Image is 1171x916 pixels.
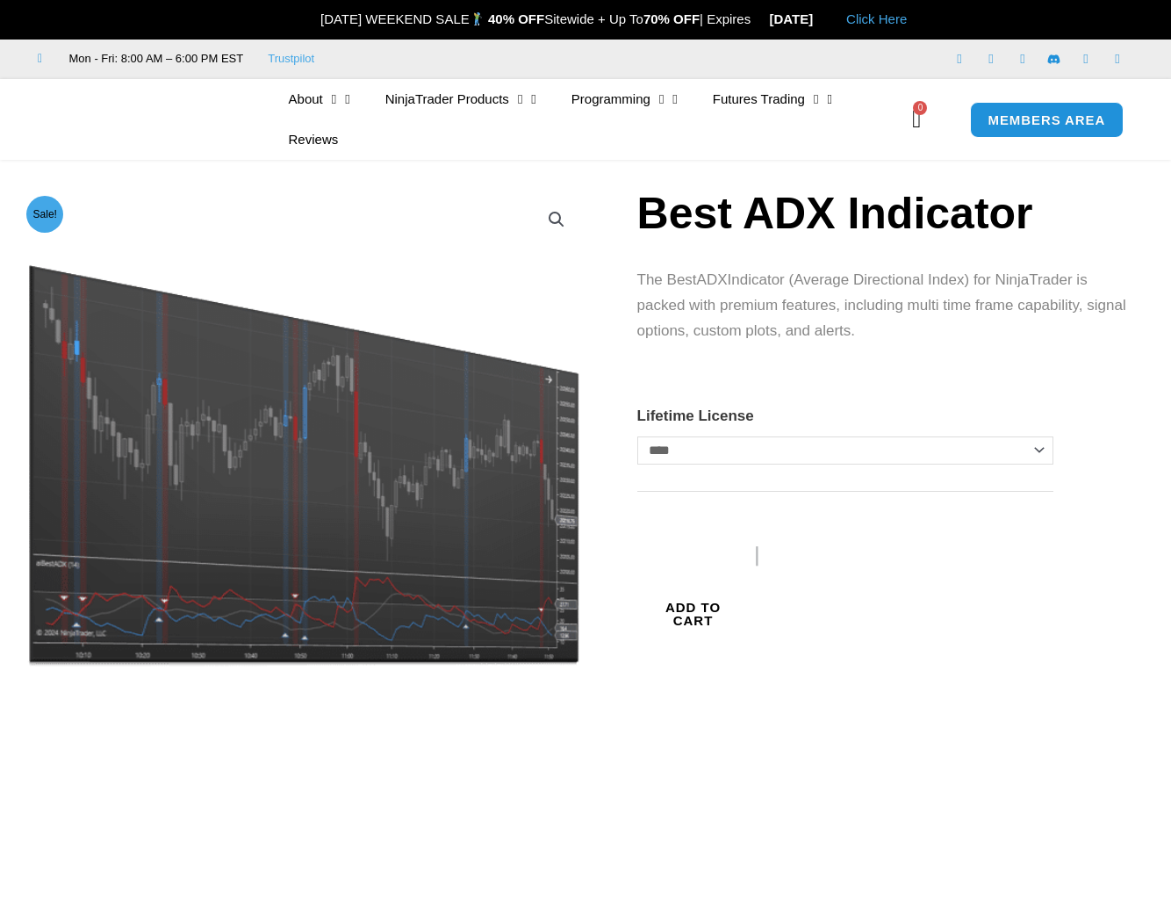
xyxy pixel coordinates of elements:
img: 🏭 [814,12,827,25]
button: Add to cart [637,518,750,710]
span: MEMBERS AREA [988,113,1106,126]
a: 0 [886,94,947,145]
iframe: PayPal Message 1 [637,724,1127,855]
span: 0 [913,101,927,115]
text: •••••• [808,547,846,565]
iframe: Secure payment input frame [745,528,886,530]
strong: 40% OFF [488,11,544,26]
a: Click Here [846,11,907,26]
a: MEMBERS AREA [970,102,1124,138]
span: [DATE] WEEKEND SALE Sitewide + Up To | Expires [302,11,770,26]
span: ADX [697,271,728,288]
a: NinjaTrader Products [368,79,554,119]
img: 🏌️‍♂️ [471,12,484,25]
img: BestADX [21,191,585,669]
nav: Menu [271,79,909,160]
span: for NinjaTrader is packed with premium features, including multi time frame capability, signal op... [637,271,1126,339]
a: Trustpilot [268,48,314,69]
a: Programming [554,79,695,119]
span: Mon - Fri: 8:00 AM – 6:00 PM EST [65,48,244,69]
span: The Best [637,271,697,288]
img: ⌛ [751,12,765,25]
a: About [271,79,368,119]
a: Reviews [271,119,356,160]
h1: Best ADX Indicator [637,183,1127,244]
img: LogoAI | Affordable Indicators – NinjaTrader [47,88,235,151]
span: Sale! [26,196,63,233]
strong: [DATE] [769,11,828,26]
a: Futures Trading [695,79,850,119]
strong: 70% OFF [643,11,700,26]
span: Indicator ( [728,271,794,288]
span: Average Directional Index) [794,271,969,288]
a: View full-screen image gallery [541,204,572,235]
img: 🎉 [306,12,320,25]
button: Buy with GPay [749,539,882,724]
label: Lifetime License [637,408,754,424]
